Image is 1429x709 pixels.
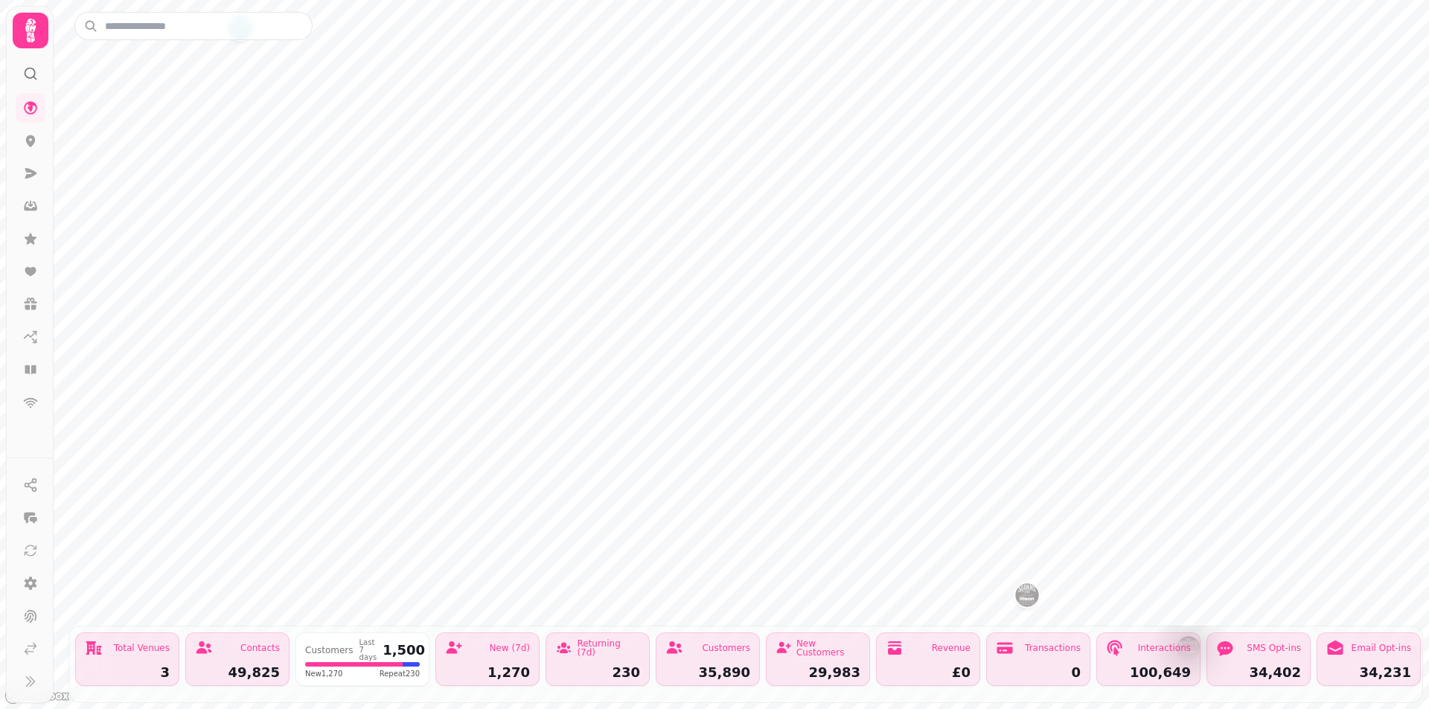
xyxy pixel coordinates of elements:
[359,639,377,661] div: Last 7 days
[996,666,1081,679] div: 0
[1025,644,1081,652] div: Transactions
[1138,644,1191,652] div: Interactions
[489,644,530,652] div: New (7d)
[114,644,170,652] div: Total Venues
[1352,644,1411,652] div: Email Opt-ins
[577,639,640,657] div: Returning (7d)
[305,646,354,655] div: Customers
[1216,666,1301,679] div: 34,402
[1326,666,1411,679] div: 34,231
[776,666,860,679] div: 29,983
[4,687,70,705] a: Mapbox logo
[305,668,342,679] span: New 1,270
[240,644,280,652] div: Contacts
[383,644,425,657] div: 1,500
[380,668,420,679] span: Repeat 230
[796,639,860,657] div: New Customers
[886,666,971,679] div: £0
[665,666,750,679] div: 35,890
[1015,583,1039,612] div: Map marker
[932,644,971,652] div: Revenue
[445,666,530,679] div: 1,270
[1106,666,1191,679] div: 100,649
[555,666,640,679] div: 230
[85,666,170,679] div: 3
[702,644,750,652] div: Customers
[1015,583,1039,607] button: Sloans
[195,666,280,679] div: 49,825
[1247,644,1301,652] div: SMS Opt-ins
